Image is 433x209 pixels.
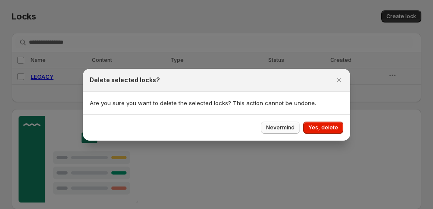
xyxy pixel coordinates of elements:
[261,122,300,134] button: Nevermind
[266,124,295,131] span: Nevermind
[308,124,338,131] span: Yes, delete
[333,74,345,86] button: Close
[90,76,160,84] h2: Delete selected locks?
[90,99,343,107] p: Are you sure you want to delete the selected locks? This action cannot be undone.
[303,122,343,134] button: Yes, delete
